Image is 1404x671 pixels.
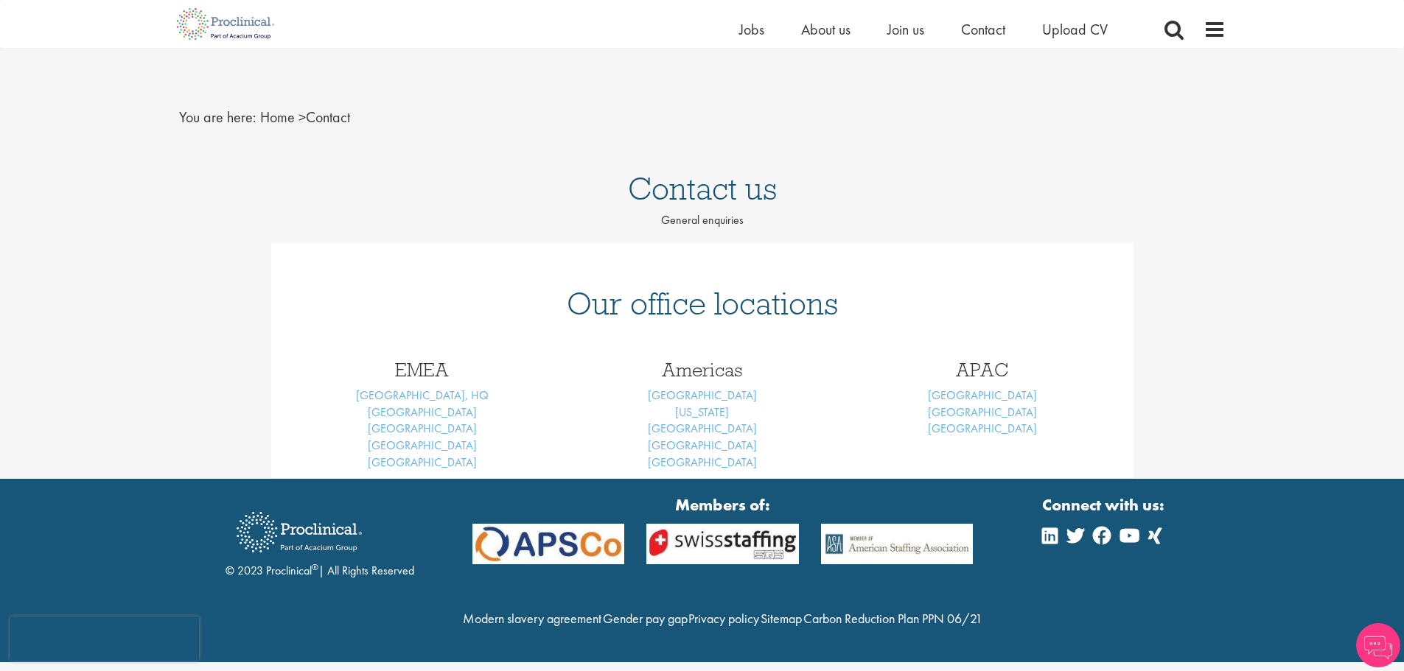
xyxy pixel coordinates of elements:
a: About us [801,20,851,39]
a: [GEOGRAPHIC_DATA] [368,454,477,470]
iframe: reCAPTCHA [10,616,199,661]
a: [GEOGRAPHIC_DATA] [928,421,1037,436]
a: Gender pay gap [603,610,688,627]
a: [GEOGRAPHIC_DATA] [368,438,477,453]
img: APSCo [461,524,636,564]
a: [US_STATE] [675,404,729,420]
a: Sitemap [761,610,802,627]
a: [GEOGRAPHIC_DATA], HQ [356,387,489,403]
h3: Americas [573,360,831,379]
a: Join us [887,20,924,39]
a: [GEOGRAPHIC_DATA] [368,404,477,420]
span: You are here: [179,108,256,127]
a: [GEOGRAPHIC_DATA] [648,387,757,403]
img: Proclinical Recruitment [226,502,373,563]
h1: Our office locations [293,287,1111,320]
span: Contact [260,108,350,127]
img: APSCo [635,524,810,564]
h3: EMEA [293,360,551,379]
a: [GEOGRAPHIC_DATA] [928,404,1037,420]
a: breadcrumb link to Home [260,108,295,127]
a: Jobs [739,20,764,39]
a: [GEOGRAPHIC_DATA] [648,438,757,453]
a: Privacy policy [688,610,759,627]
a: Carbon Reduction Plan PPN 06/21 [803,610,982,627]
a: [GEOGRAPHIC_DATA] [928,387,1037,403]
span: > [298,108,306,127]
a: Contact [961,20,1005,39]
a: Upload CV [1042,20,1108,39]
a: [GEOGRAPHIC_DATA] [368,421,477,436]
strong: Members of: [472,493,974,516]
sup: ® [312,561,318,573]
a: Modern slavery agreement [463,610,601,627]
img: Chatbot [1356,623,1400,667]
a: [GEOGRAPHIC_DATA] [648,454,757,470]
h3: APAC [853,360,1111,379]
div: © 2023 Proclinical | All Rights Reserved [226,501,414,580]
a: [GEOGRAPHIC_DATA] [648,421,757,436]
strong: Connect with us: [1042,493,1167,516]
img: APSCo [810,524,985,564]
